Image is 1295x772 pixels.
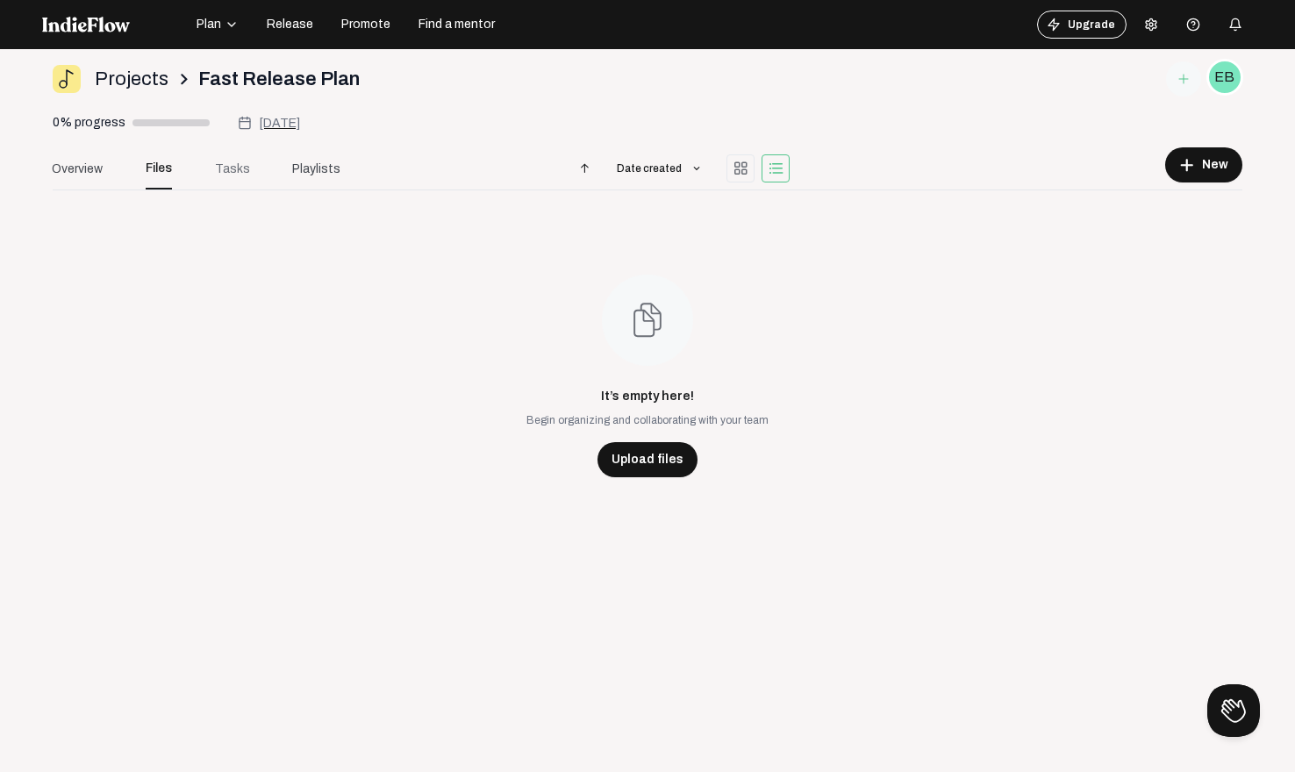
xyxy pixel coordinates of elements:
[602,152,719,185] button: Date created
[238,112,300,133] button: [DATE]
[186,11,249,39] button: Plan
[1179,157,1195,173] mat-icon: add
[95,65,168,94] span: Projects
[601,366,694,405] div: It’s empty here!
[597,442,698,477] div: Upload files
[341,16,390,33] span: Promote
[1207,684,1260,737] iframe: Help Scout Beacon - Open
[768,161,783,176] mat-icon: list
[408,11,505,39] button: Find a mentor
[1165,147,1242,182] button: New
[175,71,191,87] mat-icon: arrow_forward_ios
[733,161,748,176] mat-icon: grid_view
[256,11,324,39] button: Release
[419,16,495,33] span: Find a mentor
[31,147,124,189] a: Overview
[259,117,300,130] span: [DATE]
[292,160,340,178] span: Playlists
[1202,156,1228,174] span: New
[53,114,125,132] div: 0% progress
[52,160,103,178] span: Overview
[1214,67,1234,88] div: EB
[576,161,592,176] mat-icon: arrow_upward
[526,405,769,428] div: Begin organizing and collaborating with your team
[271,147,361,189] a: Playlists
[146,147,172,189] span: Files
[194,147,271,189] a: Tasks
[42,17,130,32] img: indieflow-logo-white.svg
[1037,11,1127,39] button: Upgrade
[267,16,313,33] span: Release
[331,11,401,39] button: Promote
[215,160,250,178] span: Tasks
[124,147,194,189] a: Files
[617,162,682,175] span: Date created
[198,65,360,94] span: Fast Release Plan
[689,161,705,176] mat-icon: expand_more
[197,16,221,33] span: Plan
